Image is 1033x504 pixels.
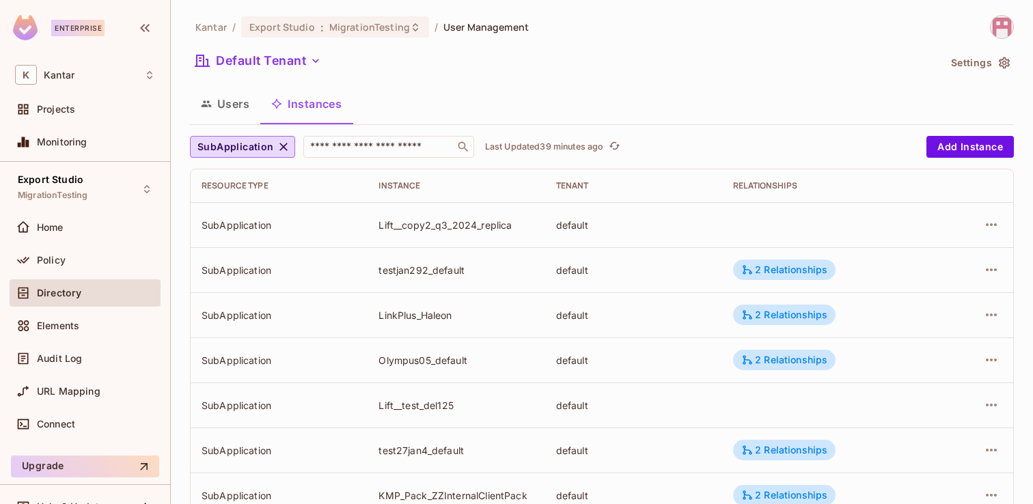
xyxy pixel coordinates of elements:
[44,70,74,81] span: Workspace: Kantar
[556,264,711,277] div: default
[378,309,534,322] div: LinkPlus_Haleon
[37,255,66,266] span: Policy
[556,444,711,457] div: default
[604,139,623,155] span: Click to refresh data
[37,222,64,233] span: Home
[443,20,529,33] span: User Management
[926,136,1014,158] button: Add Instance
[378,180,534,191] div: Instance
[190,50,327,72] button: Default Tenant
[195,20,227,33] span: the active workspace
[556,489,711,502] div: default
[741,309,827,321] div: 2 Relationships
[37,104,75,115] span: Projects
[37,320,79,331] span: Elements
[11,456,159,477] button: Upgrade
[37,288,81,298] span: Directory
[378,444,534,457] div: test27jan4_default
[37,419,75,430] span: Connect
[249,20,315,33] span: Export Studio
[190,136,295,158] button: SubApplication
[733,180,926,191] div: Relationships
[202,444,357,457] div: SubApplication
[202,219,357,232] div: SubApplication
[202,399,357,412] div: SubApplication
[556,354,711,367] div: default
[435,20,438,33] li: /
[202,354,357,367] div: SubApplication
[13,15,38,40] img: SReyMgAAAABJRU5ErkJggg==
[51,20,105,36] div: Enterprise
[378,354,534,367] div: Olympus05_default
[197,139,274,156] span: SubApplication
[329,20,410,33] span: MigrationTesting
[485,141,604,152] p: Last Updated 39 minutes ago
[741,489,827,501] div: 2 Relationships
[556,219,711,232] div: default
[232,20,236,33] li: /
[556,309,711,322] div: default
[190,87,260,121] button: Users
[378,264,534,277] div: testjan292_default
[37,137,87,148] span: Monitoring
[37,386,100,397] span: URL Mapping
[202,309,357,322] div: SubApplication
[202,180,357,191] div: Resource type
[378,489,534,502] div: KMP_Pack_ZZInternalClientPack
[202,489,357,502] div: SubApplication
[609,140,620,154] span: refresh
[946,52,1014,74] button: Settings
[15,65,37,85] span: K
[741,264,827,276] div: 2 Relationships
[202,264,357,277] div: SubApplication
[37,353,82,364] span: Audit Log
[18,190,87,201] span: MigrationTesting
[18,174,83,185] span: Export Studio
[260,87,353,121] button: Instances
[607,139,623,155] button: refresh
[991,16,1013,38] img: Sahlath
[378,399,534,412] div: Lift__test_del125
[378,219,534,232] div: Lift__copy2_q3_2024_replica
[741,354,827,366] div: 2 Relationships
[556,399,711,412] div: default
[741,444,827,456] div: 2 Relationships
[556,180,711,191] div: Tenant
[320,22,325,33] span: :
